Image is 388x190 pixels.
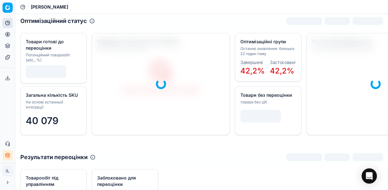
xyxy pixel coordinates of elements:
h2: Оптимізаційний статус [20,17,87,25]
div: Потенційний товарообіг (абс., %) [26,53,80,63]
span: 42,2% [270,66,294,75]
nav: breadcrumb [31,4,68,10]
dt: Застосовані [270,60,295,65]
span: [PERSON_NAME] [31,4,68,10]
div: Оптимізаційні групи [240,39,295,45]
div: На основі останньої інтеграції [26,100,80,110]
div: Загальна кількість SKU [26,92,80,98]
button: IL [3,166,13,176]
dt: Завершені [240,60,265,65]
div: Товари без переоцінки [240,92,295,98]
span: IL [3,166,12,176]
span: 40 079 [26,115,58,126]
div: Товари готові до переоцінки [26,39,80,51]
span: 42,2% [240,66,265,75]
div: Останнє оновлення: близько 22 годин тому [240,46,295,56]
div: товари без ЦК [240,100,295,105]
h2: Результати переоцінки [20,153,88,162]
div: Товарообіг під управлінням [26,175,80,187]
div: Open Intercom Messenger [362,168,377,184]
div: Заблоковано для переоцінки [97,175,151,187]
